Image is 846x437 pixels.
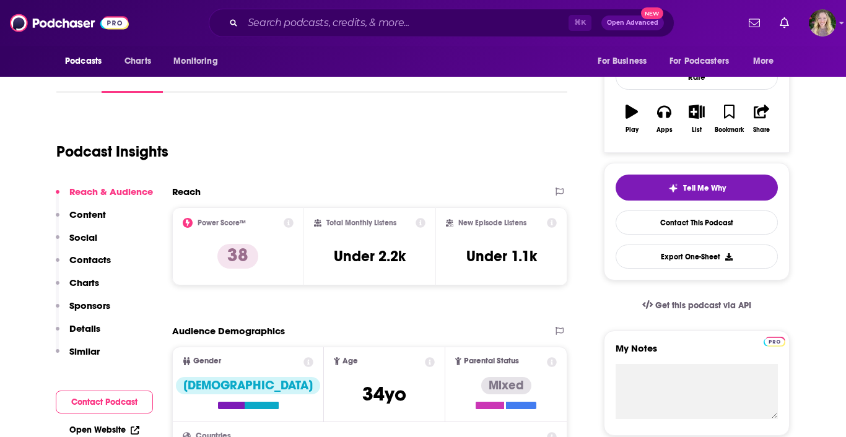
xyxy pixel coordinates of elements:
img: Podchaser - Follow, Share and Rate Podcasts [10,11,129,35]
span: For Podcasters [669,53,729,70]
div: Bookmark [715,126,744,134]
a: Charts [116,50,159,73]
h2: Total Monthly Listens [326,218,396,227]
button: Bookmark [713,97,745,141]
div: Mixed [481,377,531,394]
a: Open Website [69,425,139,435]
span: Logged in as lauren19365 [809,9,836,37]
a: Contact This Podcast [616,210,778,235]
span: ⌘ K [569,15,591,31]
button: Similar [56,345,100,368]
p: Details [69,322,100,334]
span: Age [342,357,358,365]
span: Monitoring [173,53,217,70]
button: Content [56,209,106,231]
span: Podcasts [65,53,102,70]
button: open menu [165,50,233,73]
span: Gender [193,357,221,365]
p: Contacts [69,254,111,266]
button: open menu [661,50,747,73]
div: Share [753,126,770,134]
div: Rate [616,64,778,90]
button: Contacts [56,254,111,277]
h1: Podcast Insights [56,142,168,161]
button: List [681,97,713,141]
button: Share [746,97,778,141]
span: Tell Me Why [683,183,726,193]
div: Play [626,126,639,134]
div: Search podcasts, credits, & more... [209,9,674,37]
span: Open Advanced [607,20,658,26]
div: List [692,126,702,134]
button: Sponsors [56,300,110,322]
img: Podchaser Pro [764,337,785,347]
button: Export One-Sheet [616,244,778,269]
img: tell me why sparkle [668,183,678,193]
span: More [753,53,774,70]
p: Charts [69,277,99,288]
a: InsightsPodchaser Pro [102,64,163,93]
a: About [56,64,84,93]
p: 38 [217,244,258,269]
span: Parental Status [464,357,519,365]
a: Reviews [258,64,294,93]
button: tell me why sparkleTell Me Why [616,175,778,201]
div: Apps [656,126,673,134]
a: Credits [311,64,343,93]
span: New [641,7,663,19]
div: [DEMOGRAPHIC_DATA] [176,377,320,394]
span: Charts [124,53,151,70]
button: open menu [744,50,790,73]
button: Reach & Audience [56,186,153,209]
a: Lists1 [360,64,391,93]
a: Show notifications dropdown [775,12,794,33]
a: Pro website [764,335,785,347]
input: Search podcasts, credits, & more... [243,13,569,33]
p: Sponsors [69,300,110,311]
img: User Profile [809,9,836,37]
button: Details [56,322,100,345]
h3: Under 1.1k [466,247,537,266]
p: Reach & Audience [69,186,153,197]
span: 34 yo [362,382,406,406]
h2: Reach [172,186,201,197]
button: Apps [648,97,680,141]
button: Contact Podcast [56,391,153,413]
label: My Notes [616,342,778,364]
p: Social [69,231,97,243]
button: Charts [56,277,99,300]
button: open menu [56,50,118,73]
span: For Business [598,53,647,70]
a: Get this podcast via API [632,290,761,321]
button: Play [616,97,648,141]
h2: New Episode Listens [458,218,526,227]
a: Episodes217 [180,64,240,93]
a: Show notifications dropdown [744,12,765,33]
p: Similar [69,345,100,357]
h2: Power Score™ [198,218,246,227]
h3: Under 2.2k [334,247,406,266]
a: Similar [409,64,440,93]
button: Show profile menu [809,9,836,37]
p: Content [69,209,106,220]
h2: Audience Demographics [172,325,285,337]
button: Social [56,231,97,254]
span: Get this podcast via API [655,300,751,311]
button: open menu [589,50,662,73]
button: Open AdvancedNew [601,15,664,30]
